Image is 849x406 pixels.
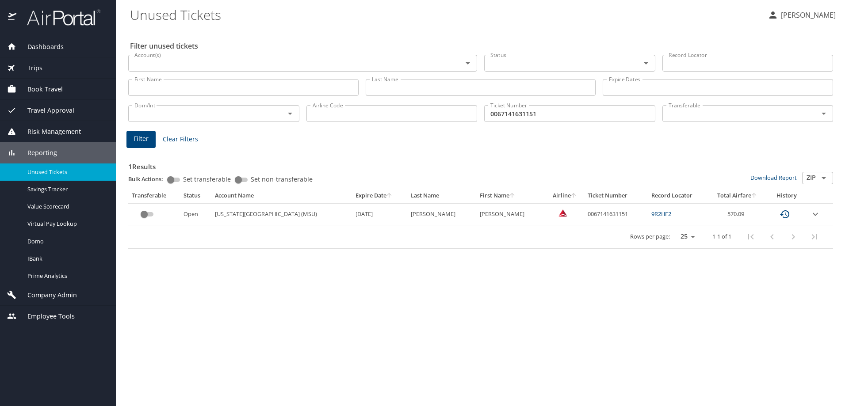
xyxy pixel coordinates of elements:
span: IBank [27,254,105,263]
h1: Unused Tickets [130,1,761,28]
button: [PERSON_NAME] [764,7,839,23]
span: Unused Tickets [27,168,105,176]
p: 1-1 of 1 [712,234,731,239]
th: Account Name [211,188,352,203]
a: 9R2HF2 [651,210,671,218]
span: Travel Approval [16,106,74,115]
th: Record Locator [648,188,708,203]
span: Prime Analytics [27,272,105,280]
span: Dashboards [16,42,64,52]
table: custom pagination table [128,188,833,249]
td: 570.09 [708,203,767,225]
td: [PERSON_NAME] [407,203,476,225]
span: Risk Management [16,127,81,137]
th: Total Airfare [708,188,767,203]
span: Clear Filters [163,134,198,145]
th: Airline [545,188,585,203]
td: Open [180,203,211,225]
img: icon-airportal.png [8,9,17,26]
th: First Name [476,188,545,203]
a: Download Report [750,174,797,182]
button: Open [818,107,830,120]
span: Value Scorecard [27,202,105,211]
button: sort [751,193,757,199]
span: Book Travel [16,84,63,94]
span: Filter [134,133,149,144]
button: sort [509,193,516,199]
select: rows per page [673,230,698,243]
th: Status [180,188,211,203]
td: [PERSON_NAME] [476,203,545,225]
p: Bulk Actions: [128,175,170,183]
button: Open [462,57,474,69]
p: Rows per page: [630,234,670,239]
span: Company Admin [16,290,77,300]
h3: 1 Results [128,156,833,172]
p: [PERSON_NAME] [778,10,836,20]
span: Set transferable [183,176,231,182]
button: expand row [810,209,821,220]
td: 0067141631151 [584,203,647,225]
span: Trips [16,63,42,73]
img: VxQ0i4AAAAASUVORK5CYII= [558,209,567,217]
span: Virtual Pay Lookup [27,220,105,228]
img: airportal-logo.png [17,9,100,26]
button: Clear Filters [159,131,202,148]
button: Filter [126,131,156,148]
span: Employee Tools [16,311,75,321]
button: Open [640,57,652,69]
td: [DATE] [352,203,407,225]
h2: Filter unused tickets [130,39,835,53]
button: Open [818,172,830,184]
button: sort [571,193,577,199]
td: [US_STATE][GEOGRAPHIC_DATA] (MSU) [211,203,352,225]
th: Last Name [407,188,476,203]
div: Transferable [132,192,176,200]
span: Reporting [16,148,57,158]
th: Ticket Number [584,188,647,203]
button: sort [386,193,393,199]
button: Open [284,107,296,120]
span: Domo [27,237,105,246]
th: Expire Date [352,188,407,203]
th: History [767,188,807,203]
span: Savings Tracker [27,185,105,194]
span: Set non-transferable [251,176,313,182]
